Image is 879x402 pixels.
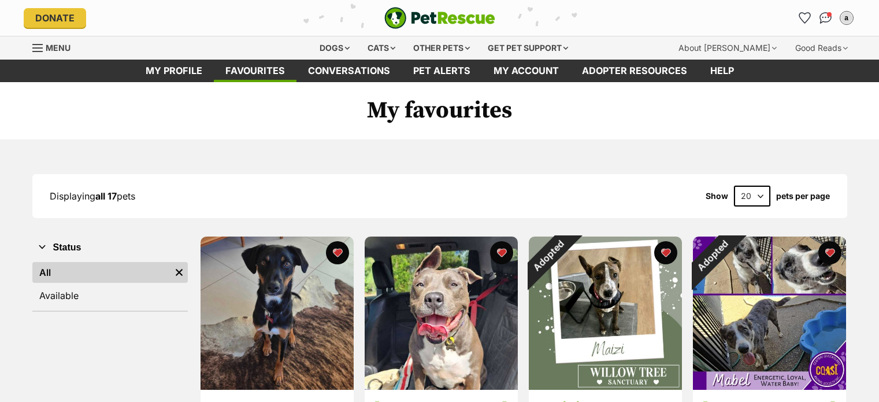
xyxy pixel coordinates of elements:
a: All [32,262,170,283]
div: Good Reads [787,36,856,60]
img: chat-41dd97257d64d25036548639549fe6c8038ab92f7586957e7f3b1b290dea8141.svg [819,12,832,24]
button: favourite [326,241,349,264]
button: Status [32,240,188,255]
a: Remove filter [170,262,188,283]
button: favourite [654,241,677,264]
button: My account [837,9,856,27]
img: logo-e224e6f780fb5917bec1dbf3a21bbac754714ae5b6737aabdf751b685950b380.svg [384,7,495,29]
div: Adopted [677,222,746,290]
div: Get pet support [480,36,576,60]
a: Favourites [214,60,296,82]
img: Mabel [693,237,846,390]
a: My profile [134,60,214,82]
label: pets per page [776,191,830,201]
img: Maizi [529,237,682,390]
a: Adopter resources [570,60,699,82]
div: a [841,12,852,24]
img: Charlie [365,237,518,390]
a: Help [699,60,746,82]
div: Adopted [513,222,582,290]
button: favourite [490,241,513,264]
div: Other pets [405,36,478,60]
img: Froyo [201,237,354,390]
a: Available [32,285,188,306]
span: Displaying pets [50,190,135,202]
div: Dogs [311,36,358,60]
a: Conversations [817,9,835,27]
a: Menu [32,36,79,57]
a: PetRescue [384,7,495,29]
a: conversations [296,60,402,82]
div: About [PERSON_NAME] [670,36,785,60]
div: Status [32,260,188,311]
strong: all 17 [95,190,117,202]
a: Donate [24,8,86,28]
div: Cats [359,36,403,60]
a: My account [482,60,570,82]
button: favourite [818,241,841,264]
span: Show [706,191,728,201]
a: Adopted [529,381,682,392]
a: Adopted [693,381,846,392]
a: Favourites [796,9,814,27]
ul: Account quick links [796,9,856,27]
a: Pet alerts [402,60,482,82]
span: Menu [46,43,71,53]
